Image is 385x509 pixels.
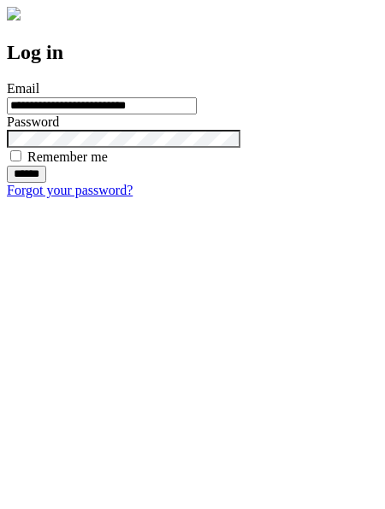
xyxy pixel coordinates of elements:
img: logo-4e3dc11c47720685a147b03b5a06dd966a58ff35d612b21f08c02c0306f2b779.png [7,7,21,20]
a: Forgot your password? [7,183,133,197]
label: Remember me [27,149,108,164]
h2: Log in [7,41,378,64]
label: Email [7,81,39,96]
label: Password [7,114,59,129]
